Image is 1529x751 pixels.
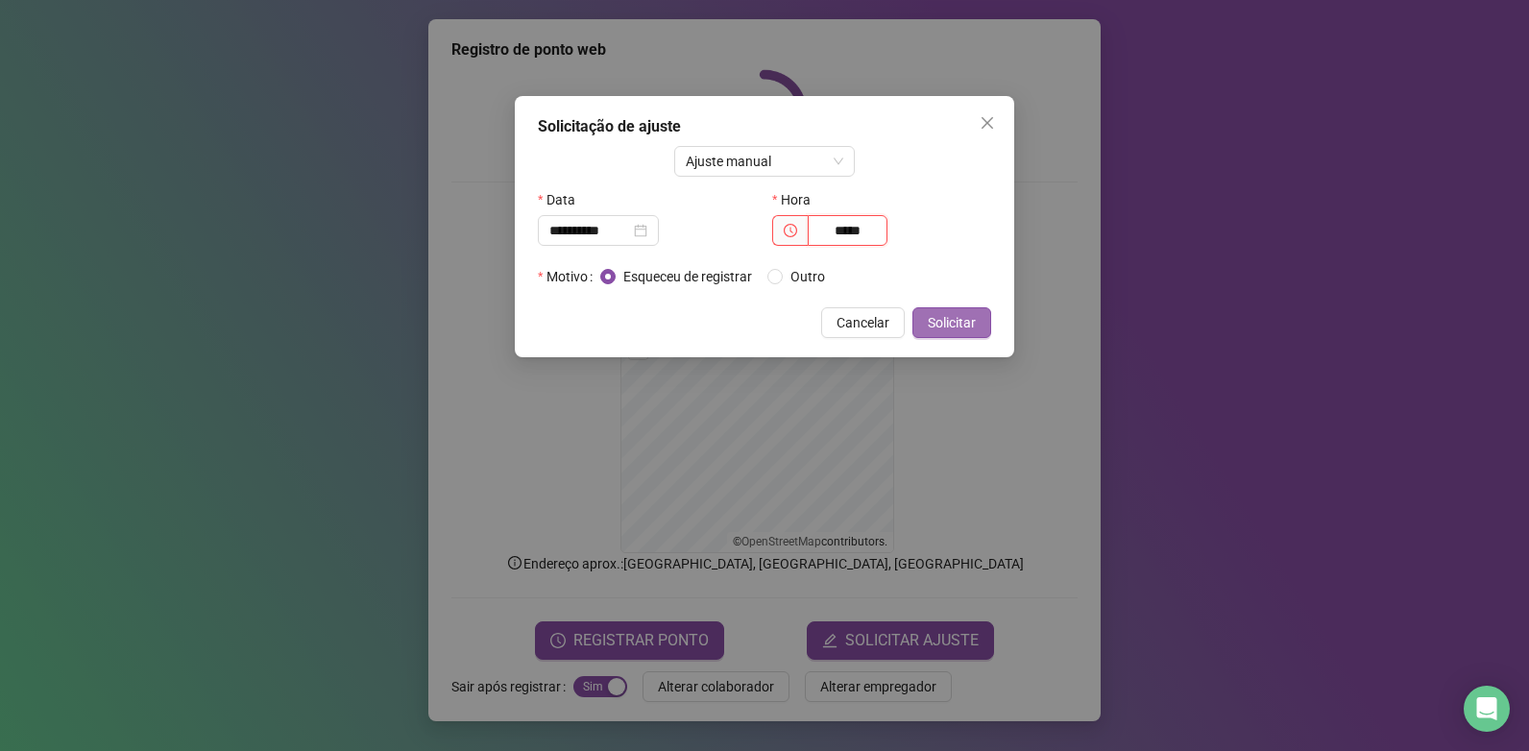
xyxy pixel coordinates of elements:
span: Ajuste manual [686,147,844,176]
div: Solicitação de ajuste [538,115,991,138]
span: Cancelar [837,312,889,333]
label: Data [538,184,588,215]
button: Cancelar [821,307,905,338]
label: Hora [772,184,823,215]
span: Esqueceu de registrar [616,266,760,287]
span: close [980,115,995,131]
button: Close [972,108,1003,138]
button: Solicitar [912,307,991,338]
span: clock-circle [784,224,797,237]
label: Motivo [538,261,600,292]
span: Solicitar [928,312,976,333]
span: Outro [783,266,833,287]
div: Open Intercom Messenger [1464,686,1510,732]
